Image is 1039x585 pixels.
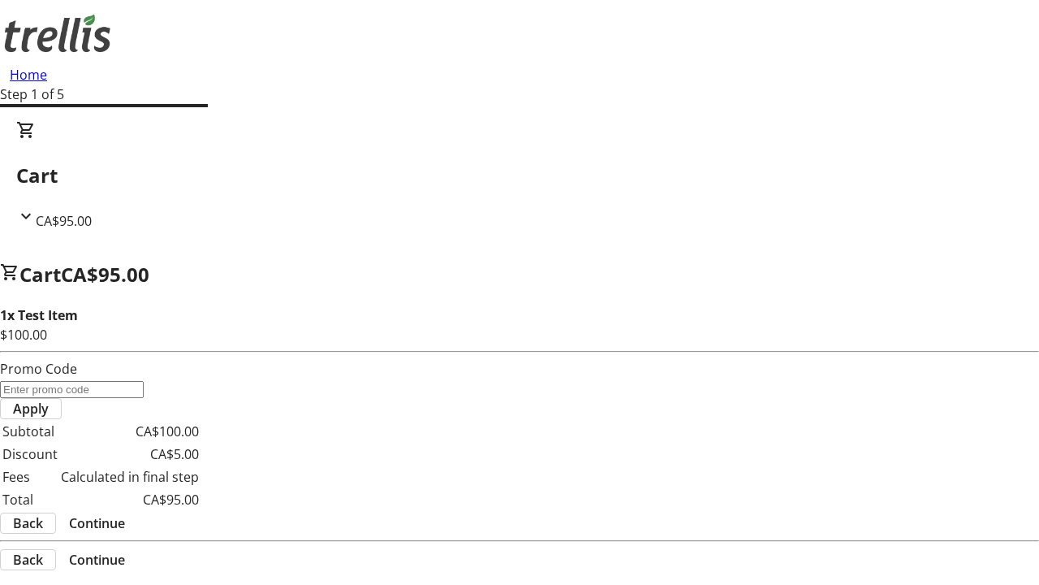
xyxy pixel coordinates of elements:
[16,161,1023,190] h2: Cart
[60,421,200,442] td: CA$100.00
[2,489,58,510] td: Total
[61,261,149,288] span: CA$95.00
[2,444,58,465] td: Discount
[13,513,43,533] span: Back
[60,489,200,510] td: CA$95.00
[13,550,43,570] span: Back
[2,421,58,442] td: Subtotal
[56,513,138,533] button: Continue
[2,466,58,487] td: Fees
[60,444,200,465] td: CA$5.00
[56,550,138,570] button: Continue
[69,550,125,570] span: Continue
[60,466,200,487] td: Calculated in final step
[13,399,49,418] span: Apply
[19,261,61,288] span: Cart
[36,212,92,230] span: CA$95.00
[69,513,125,533] span: Continue
[16,120,1023,231] div: CartCA$95.00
